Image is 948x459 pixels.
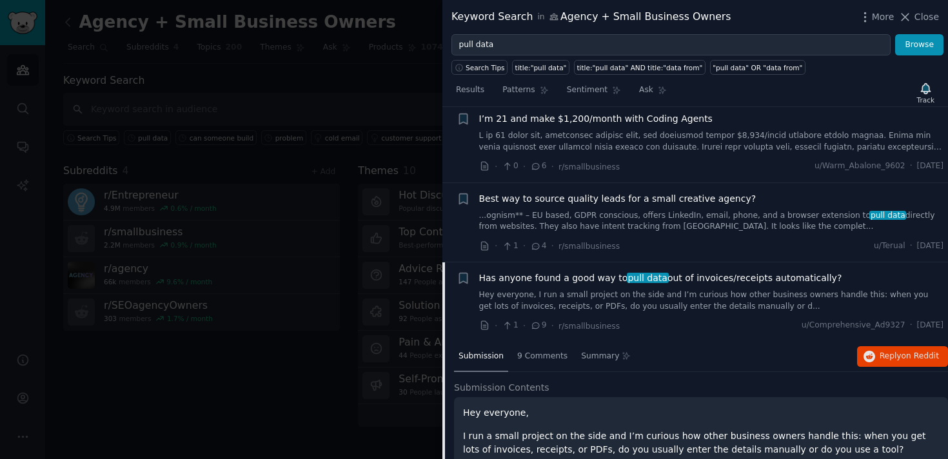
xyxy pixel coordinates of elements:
[902,351,939,360] span: on Reddit
[523,239,526,253] span: ·
[917,240,943,252] span: [DATE]
[558,322,620,331] span: r/smallbusiness
[869,211,906,220] span: pull data
[479,271,842,285] span: Has anyone found a good way to out of invoices/receipts automatically?
[898,10,939,24] button: Close
[495,160,497,173] span: ·
[502,84,535,96] span: Patterns
[895,34,943,56] button: Browse
[479,289,944,312] a: Hey everyone, I run a small project on the side and I’m curious how other business owners handle ...
[466,63,505,72] span: Search Tips
[459,351,504,362] span: Submission
[517,351,568,362] span: 9 Comments
[523,160,526,173] span: ·
[551,160,554,173] span: ·
[710,60,805,75] a: "pull data" OR "data from"
[451,9,731,25] div: Keyword Search Agency + Small Business Owners
[635,80,671,106] a: Ask
[479,112,713,126] a: I’m 21 and make $1,200/month with Coding Agents
[639,84,653,96] span: Ask
[456,84,484,96] span: Results
[558,162,620,171] span: r/smallbusiness
[917,320,943,331] span: [DATE]
[914,10,939,24] span: Close
[479,130,944,153] a: L ip 61 dolor sit, ametconsec adipisc elit, sed doeiusmod tempor $8,934/incid utlabore etdolo mag...
[574,60,706,75] a: title:"pull data" AND title:"data from"
[502,240,518,252] span: 1
[910,240,913,252] span: ·
[451,34,891,56] input: Try a keyword related to your business
[498,80,553,106] a: Patterns
[815,161,905,172] span: u/Warm_Abalone_9602
[515,63,567,72] div: title:"pull data"
[479,192,756,206] a: Best way to source quality leads for a small creative agency?
[802,320,905,331] span: u/Comprehensive_Ad9327
[463,406,939,420] p: Hey everyone,
[910,161,913,172] span: ·
[451,80,489,106] a: Results
[530,240,546,252] span: 4
[479,271,842,285] a: Has anyone found a good way topull dataout of invoices/receipts automatically?
[530,320,546,331] span: 9
[713,63,802,72] div: "pull data" OR "data from"
[495,239,497,253] span: ·
[551,239,554,253] span: ·
[530,161,546,172] span: 6
[523,319,526,333] span: ·
[479,210,944,233] a: ...ognism** – EU based, GDPR conscious, offers LinkedIn, email, phone, and a browser extension to...
[872,10,894,24] span: More
[502,320,518,331] span: 1
[577,63,702,72] div: title:"pull data" AND title:"data from"
[502,161,518,172] span: 0
[880,351,939,362] span: Reply
[581,351,619,362] span: Summary
[551,319,554,333] span: ·
[495,319,497,333] span: ·
[627,273,669,283] span: pull data
[562,80,626,106] a: Sentiment
[910,320,913,331] span: ·
[463,429,939,456] p: I run a small project on the side and I’m curious how other business owners handle this: when you...
[567,84,607,96] span: Sentiment
[917,95,934,104] div: Track
[858,10,894,24] button: More
[454,381,549,395] span: Submission Contents
[512,60,569,75] a: title:"pull data"
[451,60,508,75] button: Search Tips
[537,12,544,23] span: in
[913,79,939,106] button: Track
[857,346,948,367] button: Replyon Reddit
[558,242,620,251] span: r/smallbusiness
[874,240,905,252] span: u/Terual
[917,161,943,172] span: [DATE]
